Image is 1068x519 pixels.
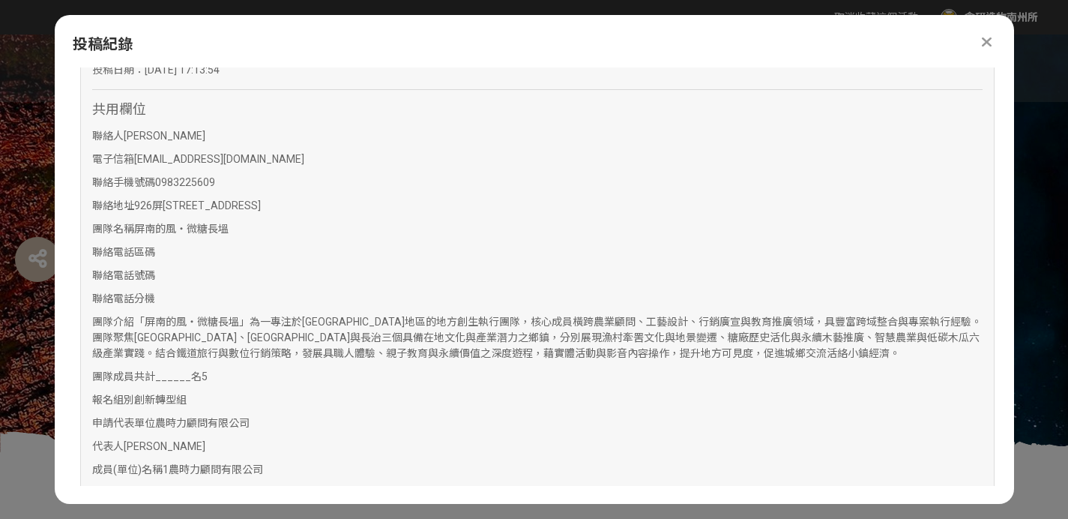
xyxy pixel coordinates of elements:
[92,176,155,188] span: 聯絡手機號碼
[92,199,134,211] span: 聯絡地址
[92,64,145,76] span: 投稿日期：
[134,223,229,235] span: 屏南的風・微糖長塭
[92,417,155,429] span: 申請代表單位
[145,64,220,76] span: [DATE] 17:13:54
[92,153,134,165] span: 電子信箱
[92,440,124,452] span: 代表人
[92,463,169,475] span: 成員(單位)名稱1
[134,394,187,406] span: 創新轉型組
[134,153,304,165] span: [EMAIL_ADDRESS][DOMAIN_NAME]
[92,370,202,382] span: 團隊成員共計______名
[202,370,208,382] span: 5
[92,269,155,281] span: 聯絡電話號碼
[92,246,155,258] span: 聯絡電話區碼
[155,176,215,188] span: 0983225609
[155,417,250,429] span: 農時力顧問有限公司
[134,199,261,211] span: 926屏[STREET_ADDRESS]
[92,101,983,118] h3: 共用欄位
[124,440,205,452] span: [PERSON_NAME]
[92,292,155,304] span: 聯絡電話分機
[92,394,134,406] span: 報名組別
[92,223,134,235] span: 團隊名稱
[834,11,918,23] span: 取消收藏這個活動
[92,130,124,142] span: 聯絡人
[92,316,134,328] span: 團隊介紹
[169,463,263,475] span: 農時力顧問有限公司
[124,130,205,142] span: [PERSON_NAME]
[73,33,996,55] div: 投稿紀錄
[92,316,982,359] span: 「屏南的風・微糖長塭」為一專注於[GEOGRAPHIC_DATA]地區的地方創生執行團隊，核心成員橫跨農業顧問、工藝設計、行銷廣宣與教育推廣領域，具豐富跨域整合與專案執行經驗。團隊聚焦[GEOG...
